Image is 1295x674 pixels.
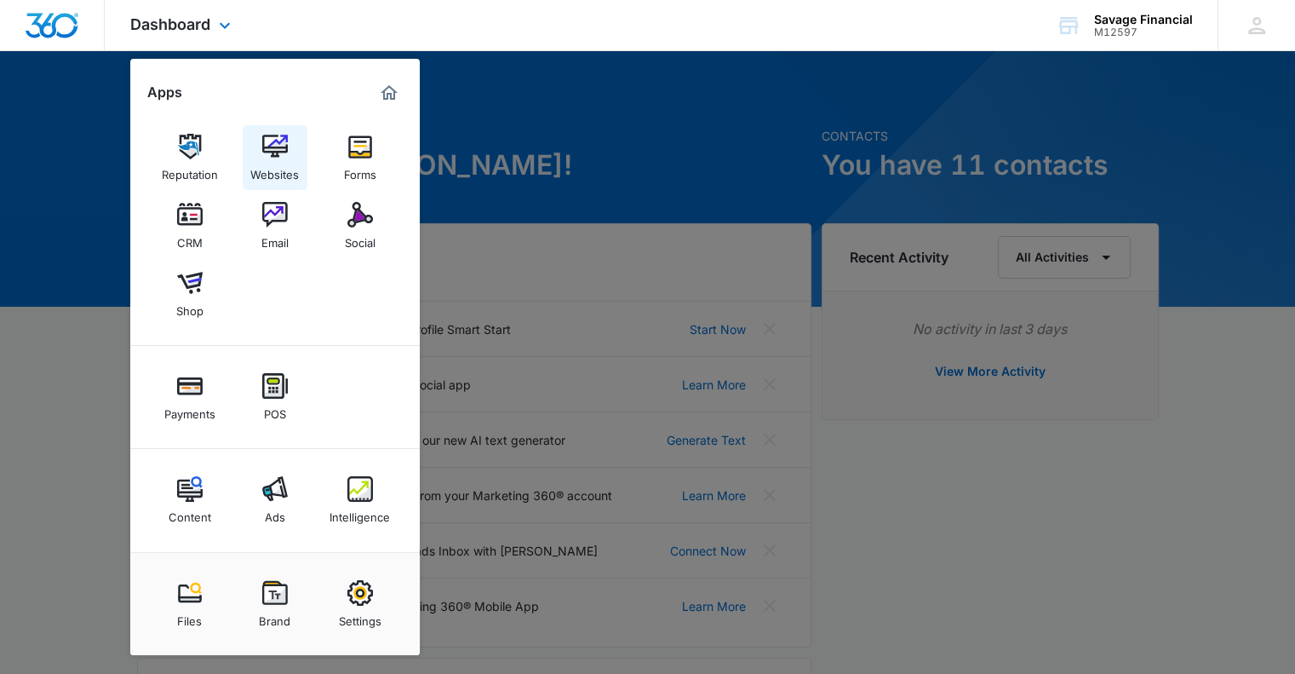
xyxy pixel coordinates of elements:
[169,502,211,524] div: Content
[328,193,393,258] a: Social
[158,365,222,429] a: Payments
[243,193,307,258] a: Email
[243,468,307,533] a: Ads
[375,79,403,107] a: Marketing 360® Dashboard
[265,502,285,524] div: Ads
[158,468,222,533] a: Content
[264,399,286,421] div: POS
[259,606,290,628] div: Brand
[177,606,202,628] div: Files
[329,502,390,524] div: Intelligence
[1094,13,1193,26] div: account name
[261,228,289,250] div: Email
[344,159,376,181] div: Forms
[158,125,222,190] a: Reputation
[158,262,222,326] a: Shop
[328,572,393,637] a: Settings
[147,84,182,101] h2: Apps
[1094,26,1193,38] div: account id
[339,606,381,628] div: Settings
[130,15,210,33] span: Dashboard
[162,159,218,181] div: Reputation
[328,125,393,190] a: Forms
[243,365,307,429] a: POS
[158,572,222,637] a: Files
[176,296,203,318] div: Shop
[164,399,215,421] div: Payments
[243,125,307,190] a: Websites
[243,572,307,637] a: Brand
[250,159,299,181] div: Websites
[328,468,393,533] a: Intelligence
[158,193,222,258] a: CRM
[345,228,375,250] div: Social
[177,228,203,250] div: CRM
